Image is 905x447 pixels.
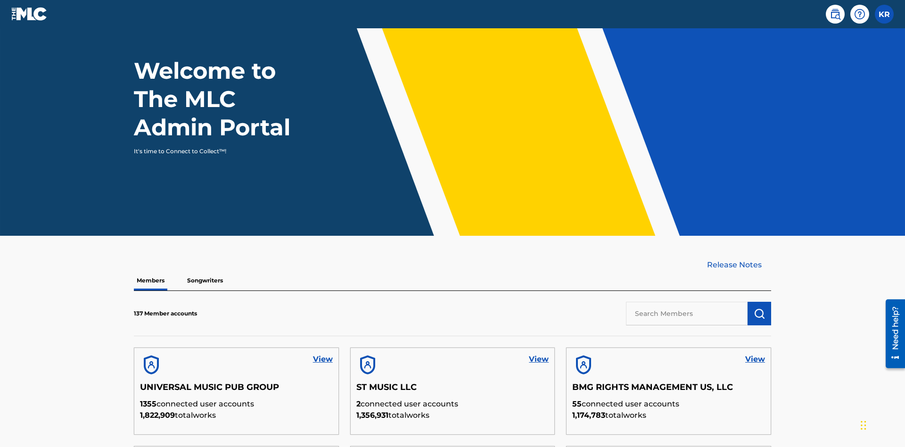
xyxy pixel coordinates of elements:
p: It's time to Connect to Collect™! [134,147,297,156]
span: 1,356,931 [356,411,388,420]
img: MLC Logo [11,7,48,21]
input: Search Members [626,302,748,325]
div: Help [850,5,869,24]
a: View [529,354,549,365]
img: account [140,354,163,376]
p: connected user accounts [356,398,549,410]
iframe: Chat Widget [858,402,905,447]
img: account [356,354,379,376]
span: 1,174,783 [572,411,605,420]
h5: UNIVERSAL MUSIC PUB GROUP [140,382,333,398]
p: Songwriters [184,271,226,290]
a: Release Notes [707,259,771,271]
p: total works [356,410,549,421]
div: User Menu [875,5,894,24]
h5: ST MUSIC LLC [356,382,549,398]
p: Members [134,271,167,290]
p: connected user accounts [572,398,765,410]
span: 1355 [140,399,156,408]
img: Search Works [754,308,765,319]
iframe: Resource Center [879,296,905,373]
img: search [830,8,841,20]
div: Drag [861,411,866,439]
h1: Welcome to The MLC Admin Portal [134,57,310,141]
h5: BMG RIGHTS MANAGEMENT US, LLC [572,382,765,398]
span: 2 [356,399,361,408]
a: View [745,354,765,365]
p: total works [572,410,765,421]
p: total works [140,410,333,421]
p: 137 Member accounts [134,309,197,318]
p: connected user accounts [140,398,333,410]
a: Public Search [826,5,845,24]
span: 1,822,909 [140,411,175,420]
img: account [572,354,595,376]
a: View [313,354,333,365]
img: help [854,8,865,20]
span: 55 [572,399,582,408]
